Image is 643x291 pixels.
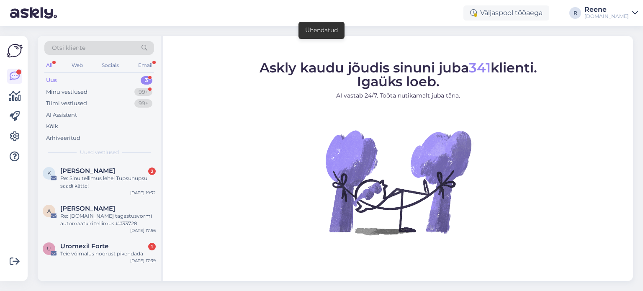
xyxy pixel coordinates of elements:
div: [DATE] 17:39 [130,258,156,264]
div: Socials [100,60,121,71]
div: Kõik [46,122,58,131]
div: Uus [46,76,57,85]
div: Minu vestlused [46,88,87,96]
span: 341 [469,59,491,76]
div: [DATE] 17:56 [130,227,156,234]
div: Tiimi vestlused [46,99,87,108]
div: Re: [DOMAIN_NAME] tagastusvormi automaatkiri tellimus ##33728 [60,212,156,227]
span: Askly kaudu jõudis sinuni juba klienti. Igaüks loeb. [260,59,537,90]
span: Annika Sharai [60,205,115,212]
div: Ühendatud [305,26,338,35]
div: Väljaspool tööaega [463,5,549,21]
span: A [47,208,51,214]
div: [DATE] 19:32 [130,190,156,196]
div: 3 [141,76,152,85]
div: [DOMAIN_NAME] [584,13,629,20]
p: AI vastab 24/7. Tööta nutikamalt juba täna. [260,91,537,100]
div: 99+ [134,99,152,108]
div: 99+ [134,88,152,96]
div: Teie võimalus noorust pikendada [60,250,156,258]
span: Kristi Nurmse [60,167,115,175]
div: Reene [584,6,629,13]
div: AI Assistent [46,111,77,119]
img: Askly Logo [7,43,23,59]
span: K [47,170,51,176]
span: Uued vestlused [80,149,119,156]
a: Reene[DOMAIN_NAME] [584,6,638,20]
div: All [44,60,54,71]
span: U [47,245,51,252]
span: Uromexil Forte [60,242,108,250]
div: Re: Sinu tellimus lehel Tupsunupsu saadi kätte! [60,175,156,190]
img: No Chat active [323,107,473,258]
div: 1 [148,243,156,250]
span: Otsi kliente [52,44,85,52]
div: 2 [148,167,156,175]
div: Email [136,60,154,71]
div: Web [70,60,85,71]
div: R [569,7,581,19]
div: Arhiveeritud [46,134,80,142]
